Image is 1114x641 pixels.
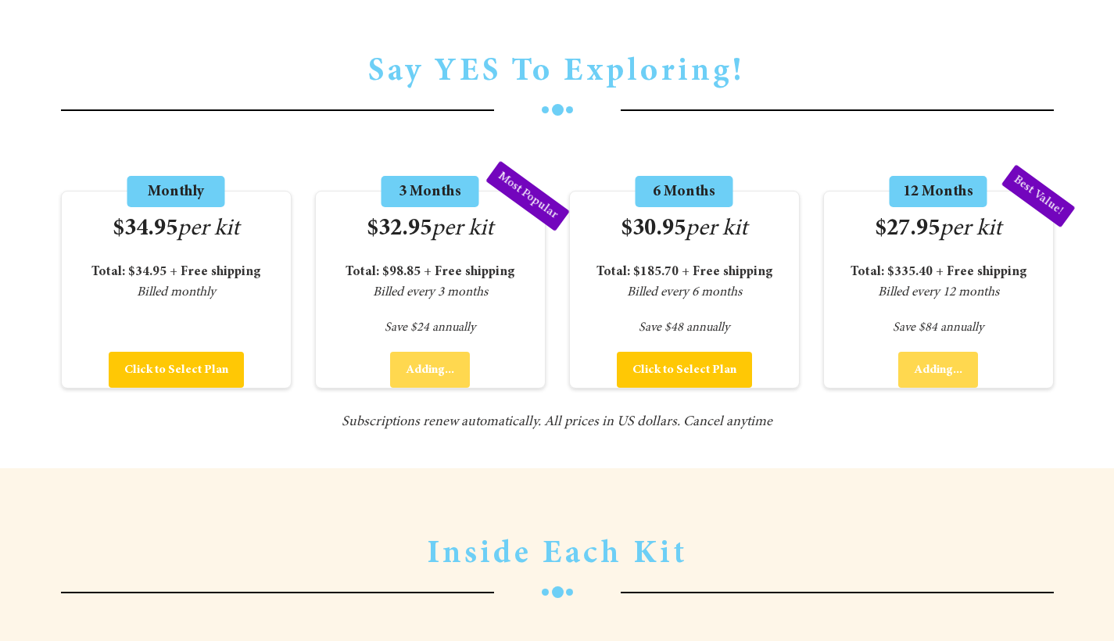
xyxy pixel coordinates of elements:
span: $32.95 [367,217,493,241]
span: Most Popular [485,161,570,232]
span: per kit [686,217,747,241]
span: Billed monthly [137,286,216,299]
span: Save $84 annually [824,318,1053,337]
strong: Total: $335.40 + Free shipping [851,266,1026,279]
span: Click to Select Plan [632,363,736,376]
span: Click to Select Plan [124,363,228,376]
i: Billed every 3 months [373,286,488,299]
button: Click to Select Plan [109,352,244,388]
span: Save $24 annually [316,318,545,337]
span: Inside Each Kit [427,538,688,571]
b: Total: $34.95 + Free shipping [91,266,260,279]
span: 12 Months [890,176,987,207]
span: per kit [940,217,1001,241]
span: per kit [177,217,239,241]
span: $30.95 [621,217,747,241]
span: $34.95 [113,217,239,241]
i: Billed every 12 months [878,286,999,299]
button: Click to Select Plan [617,352,752,388]
i: Billed every 6 months [627,286,742,299]
span: $27.95 [875,217,1001,241]
strong: Total: $185.70 + Free shipping [596,266,772,279]
span: Save $48 annually [570,318,799,337]
span: Say YES To Exploring! [368,56,745,88]
span: per kit [432,217,493,241]
span: 3 Months [381,176,479,207]
span: Subscriptions renew automatically. All prices in US dollars. Cancel anytime [61,412,1054,433]
span: - [62,318,291,337]
span: 6 Months [636,176,733,207]
span: Best Value! [1001,164,1075,227]
span: Monthly [127,176,225,207]
strong: Total: $98.85 + Free shipping [346,266,514,279]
